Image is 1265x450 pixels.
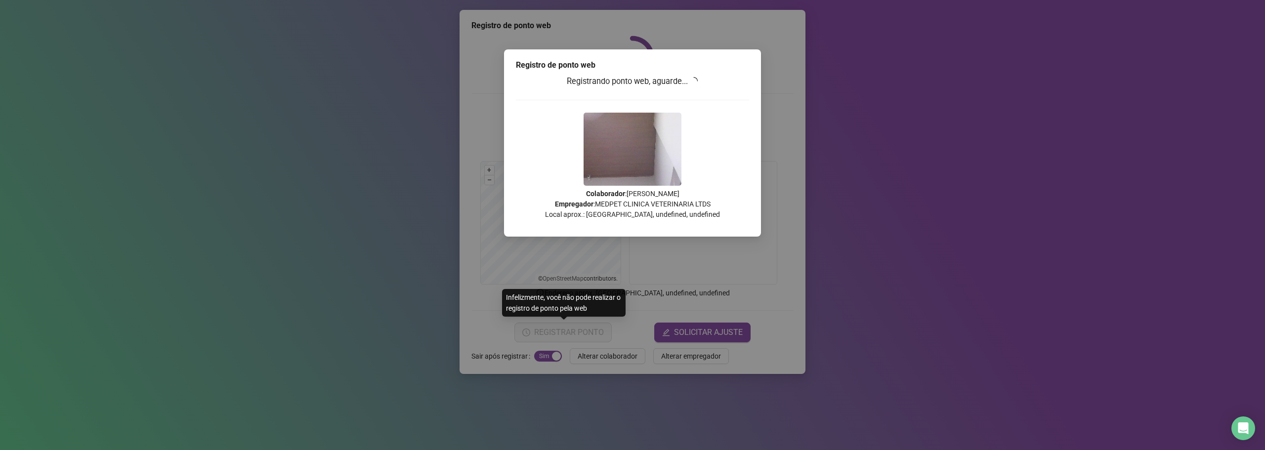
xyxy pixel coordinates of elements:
h3: Registrando ponto web, aguarde... [516,75,749,88]
span: loading [690,77,699,85]
p: : [PERSON_NAME] : MEDPET CLINICA VETERINARIA LTDS Local aprox.: [GEOGRAPHIC_DATA], undefined, und... [516,189,749,220]
div: Registro de ponto web [516,59,749,71]
img: Z [584,113,681,186]
div: Infelizmente, você não pode realizar o registro de ponto pela web [502,289,626,317]
strong: Colaborador [586,190,625,198]
strong: Empregador [555,200,593,208]
div: Open Intercom Messenger [1231,416,1255,440]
